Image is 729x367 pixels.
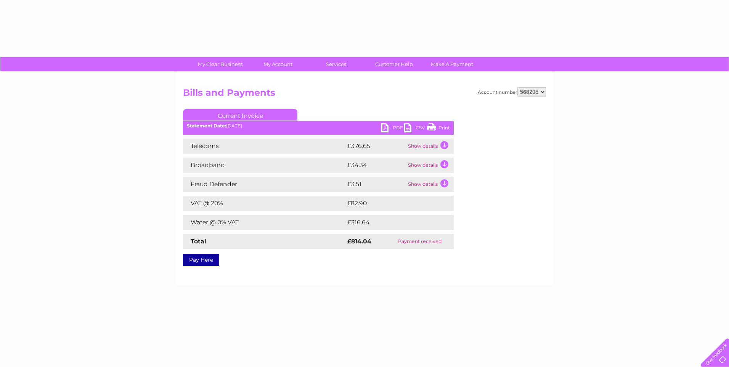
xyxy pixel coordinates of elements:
[187,123,226,129] b: Statement Date:
[345,138,406,154] td: £376.65
[345,215,440,230] td: £316.64
[406,177,454,192] td: Show details
[183,215,345,230] td: Water @ 0% VAT
[347,238,371,245] strong: £814.04
[183,138,345,154] td: Telecoms
[404,123,427,134] a: CSV
[183,177,345,192] td: Fraud Defender
[183,87,546,102] h2: Bills and Payments
[183,158,345,173] td: Broadband
[183,196,345,211] td: VAT @ 20%
[406,158,454,173] td: Show details
[183,109,297,121] a: Current Invoice
[427,123,450,134] a: Print
[247,57,310,71] a: My Account
[345,177,406,192] td: £3.51
[345,158,406,173] td: £34.34
[189,57,252,71] a: My Clear Business
[406,138,454,154] td: Show details
[183,254,219,266] a: Pay Here
[183,123,454,129] div: [DATE]
[381,123,404,134] a: PDF
[385,234,454,249] td: Payment received
[305,57,368,71] a: Services
[421,57,483,71] a: Make A Payment
[345,196,438,211] td: £82.90
[363,57,426,71] a: Customer Help
[478,87,546,97] div: Account number
[191,238,206,245] strong: Total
